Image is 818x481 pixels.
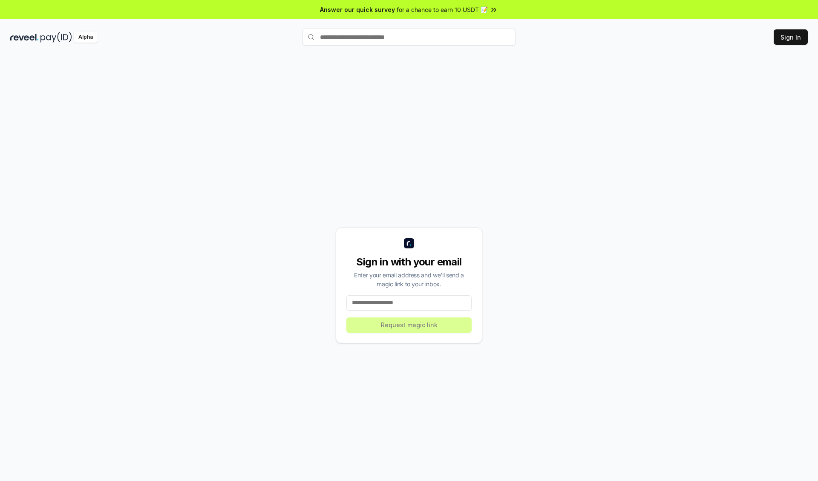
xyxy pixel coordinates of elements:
img: logo_small [404,238,414,248]
span: for a chance to earn 10 USDT 📝 [397,5,488,14]
button: Sign In [774,29,808,45]
img: reveel_dark [10,32,39,43]
img: pay_id [40,32,72,43]
span: Answer our quick survey [320,5,395,14]
div: Enter your email address and we’ll send a magic link to your inbox. [346,271,472,288]
div: Sign in with your email [346,255,472,269]
div: Alpha [74,32,98,43]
